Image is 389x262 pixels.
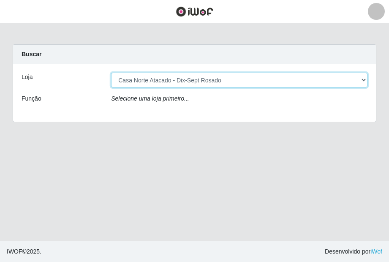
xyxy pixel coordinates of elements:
span: IWOF [7,248,22,255]
i: Selecione uma loja primeiro... [111,95,189,102]
label: Loja [22,73,33,82]
img: CoreUI Logo [176,6,213,17]
a: iWof [370,248,382,255]
span: Desenvolvido por [325,247,382,256]
label: Função [22,94,41,103]
strong: Buscar [22,51,41,57]
span: © 2025 . [7,247,41,256]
